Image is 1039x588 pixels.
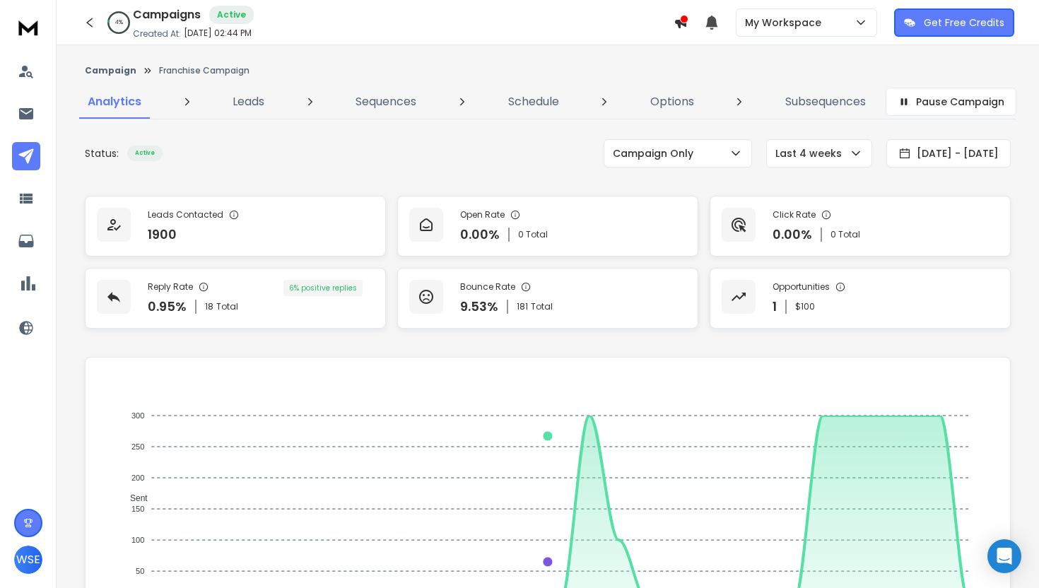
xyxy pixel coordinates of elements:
a: Reply Rate0.95%18Total6% positive replies [85,268,386,329]
p: 0.95 % [148,297,187,317]
p: Analytics [88,93,141,110]
span: 18 [205,301,213,312]
p: Subsequences [785,93,866,110]
p: Franchise Campaign [159,65,250,76]
button: Campaign [85,65,136,76]
p: [DATE] 02:44 PM [184,28,252,39]
p: Last 4 weeks [775,146,847,160]
p: Opportunities [773,281,830,293]
p: Campaign Only [613,146,699,160]
tspan: 250 [131,442,144,451]
button: Pause Campaign [886,88,1016,116]
p: Leads [233,93,264,110]
span: Total [531,301,553,312]
p: Leads Contacted [148,209,223,220]
p: 0.00 % [460,225,500,245]
h1: Campaigns [133,6,201,23]
p: Status: [85,146,119,160]
span: Sent [119,493,148,503]
p: 0 Total [830,229,860,240]
p: My Workspace [745,16,827,30]
tspan: 200 [131,474,144,482]
a: Schedule [500,85,568,119]
p: 1 [773,297,777,317]
p: 9.53 % [460,297,498,317]
a: Leads Contacted1900 [85,196,386,257]
p: Sequences [356,93,416,110]
span: Total [216,301,238,312]
p: $ 100 [795,301,815,312]
a: Subsequences [777,85,874,119]
p: 0 Total [518,229,548,240]
div: Active [127,146,163,161]
button: [DATE] - [DATE] [886,139,1011,167]
p: 0.00 % [773,225,812,245]
tspan: 300 [131,411,144,420]
p: Get Free Credits [924,16,1004,30]
img: logo [14,14,42,40]
a: Click Rate0.00%0 Total [710,196,1011,257]
button: WSE [14,546,42,574]
a: Analytics [79,85,150,119]
a: Options [642,85,703,119]
p: 1900 [148,225,177,245]
p: Reply Rate [148,281,193,293]
button: Get Free Credits [894,8,1014,37]
span: 181 [517,301,528,312]
p: Options [650,93,694,110]
div: Open Intercom Messenger [987,539,1021,573]
a: Leads [224,85,273,119]
a: Sequences [347,85,425,119]
div: Active [209,6,254,24]
tspan: 50 [136,567,144,575]
p: Bounce Rate [460,281,515,293]
tspan: 100 [131,536,144,544]
p: 4 % [115,18,123,27]
tspan: 150 [131,505,144,513]
p: Created At: [133,28,181,40]
p: Click Rate [773,209,816,220]
a: Bounce Rate9.53%181Total [397,268,698,329]
p: Open Rate [460,209,505,220]
a: Opportunities1$100 [710,268,1011,329]
a: Open Rate0.00%0 Total [397,196,698,257]
div: 6 % positive replies [283,280,363,296]
p: Schedule [508,93,559,110]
